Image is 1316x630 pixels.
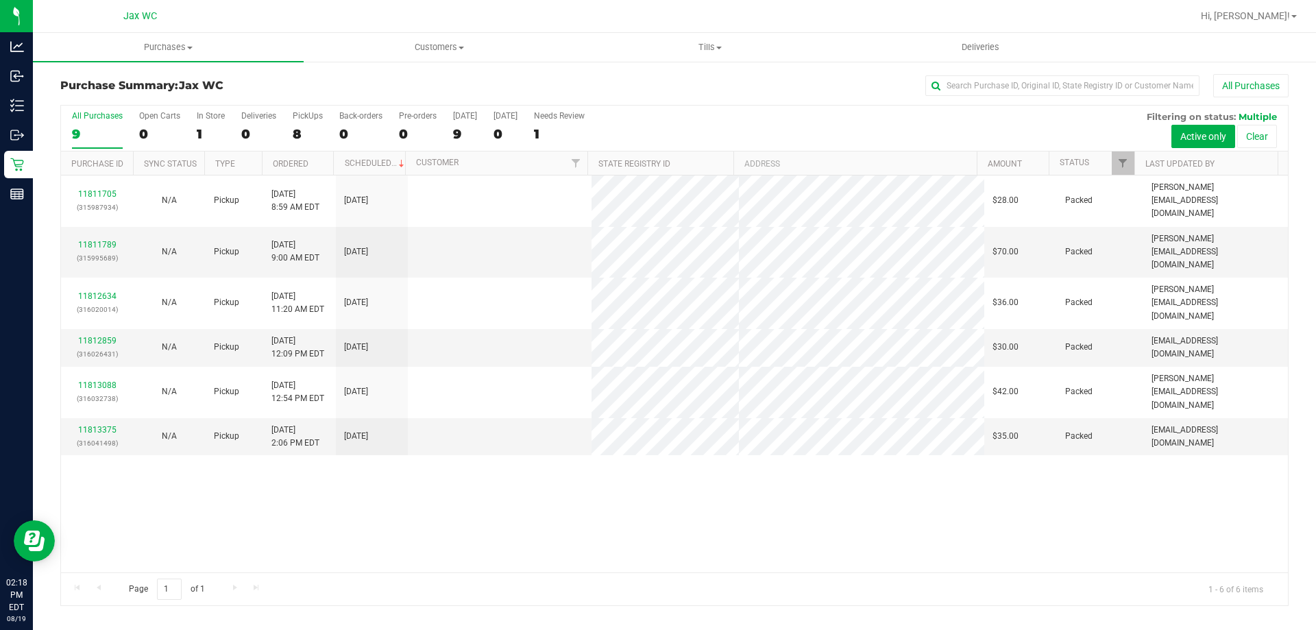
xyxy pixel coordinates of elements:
[271,335,324,361] span: [DATE] 12:09 PM EDT
[162,296,177,309] button: N/A
[214,194,239,207] span: Pickup
[493,126,517,142] div: 0
[162,194,177,207] button: N/A
[344,341,368,354] span: [DATE]
[179,79,223,92] span: Jax WC
[992,194,1019,207] span: $28.00
[493,111,517,121] div: [DATE]
[78,336,117,346] a: 11812859
[992,296,1019,309] span: $36.00
[139,111,180,121] div: Open Carts
[271,290,324,316] span: [DATE] 11:20 AM EDT
[72,111,123,121] div: All Purchases
[69,252,125,265] p: (315995689)
[992,245,1019,258] span: $70.00
[399,126,437,142] div: 0
[162,195,177,205] span: Not Applicable
[344,385,368,398] span: [DATE]
[157,579,182,600] input: 1
[1151,335,1280,361] span: [EMAIL_ADDRESS][DOMAIN_NAME]
[271,239,319,265] span: [DATE] 9:00 AM EDT
[344,430,368,443] span: [DATE]
[271,424,319,450] span: [DATE] 2:06 PM EDT
[10,69,24,83] inline-svg: Inbound
[1065,385,1093,398] span: Packed
[1237,125,1277,148] button: Clear
[273,159,308,169] a: Ordered
[214,245,239,258] span: Pickup
[69,437,125,450] p: (316041498)
[162,431,177,441] span: Not Applicable
[162,298,177,307] span: Not Applicable
[565,152,587,175] a: Filter
[339,111,382,121] div: Back-orders
[1147,111,1236,122] span: Filtering on status:
[992,430,1019,443] span: $35.00
[78,291,117,301] a: 11812634
[72,126,123,142] div: 9
[1145,159,1215,169] a: Last Updated By
[78,380,117,390] a: 11813088
[71,159,123,169] a: Purchase ID
[345,158,407,168] a: Scheduled
[10,128,24,142] inline-svg: Outbound
[1065,341,1093,354] span: Packed
[399,111,437,121] div: Pre-orders
[1239,111,1277,122] span: Multiple
[162,341,177,354] button: N/A
[69,303,125,316] p: (316020014)
[534,111,585,121] div: Needs Review
[33,33,304,62] a: Purchases
[925,75,1199,96] input: Search Purchase ID, Original ID, State Registry ID or Customer Name...
[214,341,239,354] span: Pickup
[1065,430,1093,443] span: Packed
[344,296,368,309] span: [DATE]
[117,579,216,600] span: Page of 1
[215,159,235,169] a: Type
[241,111,276,121] div: Deliveries
[10,99,24,112] inline-svg: Inventory
[1060,158,1089,167] a: Status
[733,152,977,175] th: Address
[78,240,117,250] a: 11811789
[534,126,585,142] div: 1
[69,392,125,405] p: (316032738)
[453,126,477,142] div: 9
[992,385,1019,398] span: $42.00
[1065,245,1093,258] span: Packed
[69,201,125,214] p: (315987934)
[6,614,27,624] p: 08/19
[271,379,324,405] span: [DATE] 12:54 PM EDT
[304,33,574,62] a: Customers
[69,348,125,361] p: (316026431)
[598,159,670,169] a: State Registry ID
[214,430,239,443] span: Pickup
[162,430,177,443] button: N/A
[1171,125,1235,148] button: Active only
[1151,424,1280,450] span: [EMAIL_ADDRESS][DOMAIN_NAME]
[10,158,24,171] inline-svg: Retail
[1213,74,1289,97] button: All Purchases
[845,33,1116,62] a: Deliveries
[197,126,225,142] div: 1
[1201,10,1290,21] span: Hi, [PERSON_NAME]!
[1151,283,1280,323] span: [PERSON_NAME][EMAIL_ADDRESS][DOMAIN_NAME]
[1065,296,1093,309] span: Packed
[162,387,177,396] span: Not Applicable
[10,40,24,53] inline-svg: Analytics
[78,425,117,435] a: 11813375
[33,41,304,53] span: Purchases
[1197,579,1274,599] span: 1 - 6 of 6 items
[60,80,470,92] h3: Purchase Summary:
[214,385,239,398] span: Pickup
[162,247,177,256] span: Not Applicable
[139,126,180,142] div: 0
[6,577,27,614] p: 02:18 PM EDT
[339,126,382,142] div: 0
[271,188,319,214] span: [DATE] 8:59 AM EDT
[162,245,177,258] button: N/A
[992,341,1019,354] span: $30.00
[304,41,574,53] span: Customers
[214,296,239,309] span: Pickup
[78,189,117,199] a: 11811705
